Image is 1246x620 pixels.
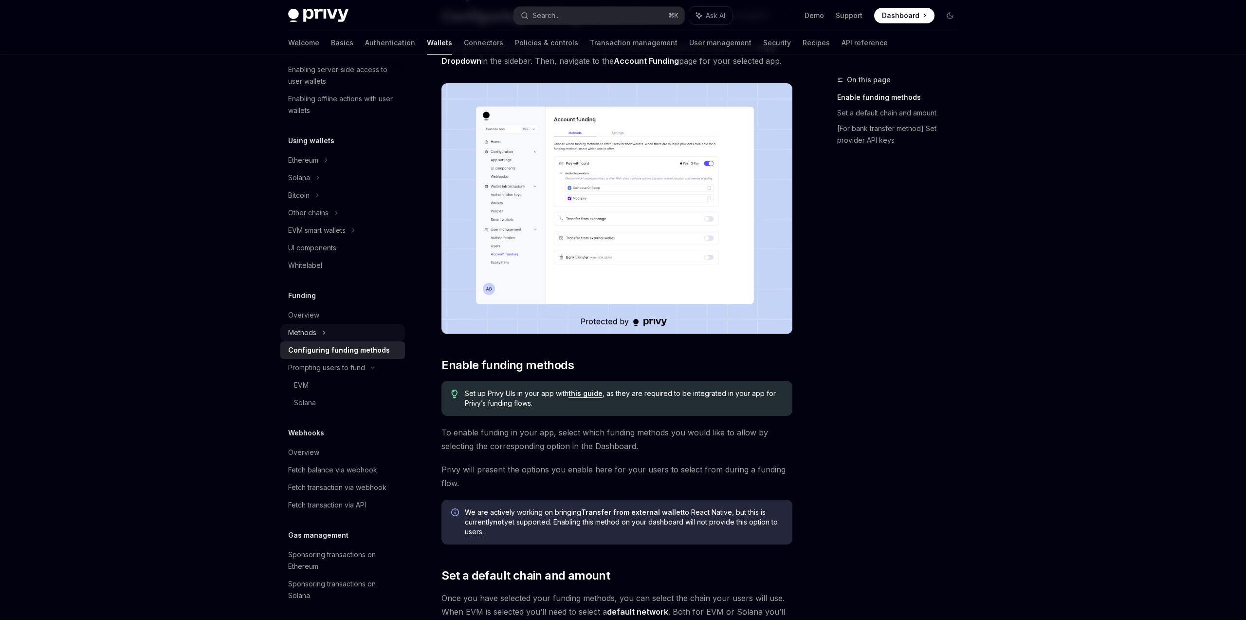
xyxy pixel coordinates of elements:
[331,31,353,55] a: Basics
[441,357,574,373] span: Enable funding methods
[288,154,318,166] div: Ethereum
[280,575,405,604] a: Sponsoring transactions on Solana
[280,496,405,514] a: Fetch transaction via API
[288,225,346,236] div: EVM smart wallets
[280,306,405,324] a: Overview
[288,93,399,116] div: Enabling offline actions with user wallets
[288,447,319,458] div: Overview
[280,341,405,359] a: Configuring funding methods
[288,189,310,201] div: Bitcoin
[288,309,319,321] div: Overview
[280,394,405,412] a: Solana
[493,518,504,526] strong: not
[288,549,399,572] div: Sponsoring transactions on Ethereum
[288,427,324,439] h5: Webhooks
[514,7,684,24] button: Search...⌘K
[288,31,319,55] a: Welcome
[280,90,405,119] a: Enabling offline actions with user wallets
[280,61,405,90] a: Enabling server-side access to user wallets
[280,461,405,479] a: Fetch balance via webhook
[288,290,316,301] h5: Funding
[294,397,316,409] div: Solana
[581,508,683,516] strong: Transfer from external wallet
[874,8,934,23] a: Dashboard
[427,31,452,55] a: Wallets
[842,31,888,55] a: API reference
[441,463,792,490] span: Privy will present the options you enable here for your users to select from during a funding flow.
[464,31,503,55] a: Connectors
[288,260,322,271] div: Whitelabel
[288,344,390,356] div: Configuring funding methods
[689,31,751,55] a: User management
[568,389,603,398] a: this guide
[689,7,732,24] button: Ask AI
[294,379,309,391] div: EVM
[280,479,405,496] a: Fetch transaction via webhook
[465,507,783,537] span: We are actively working on bringing to React Native, but this is currently yet supported. Enablin...
[805,11,824,20] a: Demo
[288,482,386,493] div: Fetch transaction via webhook
[837,105,966,121] a: Set a default chain and amount
[942,8,958,23] button: Toggle dark mode
[590,31,678,55] a: Transaction management
[441,568,610,583] span: Set a default chain and amount
[288,172,310,184] div: Solana
[280,444,405,461] a: Overview
[668,12,678,19] span: ⌘ K
[288,362,365,374] div: Prompting users to fund
[288,207,329,219] div: Other chains
[280,257,405,274] a: Whitelabel
[763,31,791,55] a: Security
[803,31,830,55] a: Recipes
[441,426,792,453] span: To enable funding in your app, select which funding methods you would like to allow by selecting ...
[280,239,405,257] a: UI components
[288,9,348,22] img: dark logo
[465,389,783,408] span: Set up Privy UIs in your app with , as they are required to be integrated in your app for Privy’s...
[288,327,316,338] div: Methods
[614,56,679,66] a: Account Funding
[288,499,366,511] div: Fetch transaction via API
[847,74,891,86] span: On this page
[451,390,458,398] svg: Tip
[836,11,862,20] a: Support
[288,64,399,87] div: Enabling server-side access to user wallets
[532,10,560,21] div: Search...
[441,83,792,334] img: Fundingupdate PNG
[607,607,668,617] strong: default network
[882,11,919,20] span: Dashboard
[365,31,415,55] a: Authentication
[451,508,461,518] svg: Info
[288,464,377,476] div: Fetch balance via webhook
[515,31,578,55] a: Policies & controls
[837,121,966,148] a: [For bank transfer method] Set provider API keys
[288,135,334,147] h5: Using wallets
[837,90,966,105] a: Enable funding methods
[280,376,405,394] a: EVM
[288,578,399,601] div: Sponsoring transactions on Solana
[288,529,348,541] h5: Gas management
[280,546,405,575] a: Sponsoring transactions on Ethereum
[288,242,336,254] div: UI components
[706,11,725,20] span: Ask AI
